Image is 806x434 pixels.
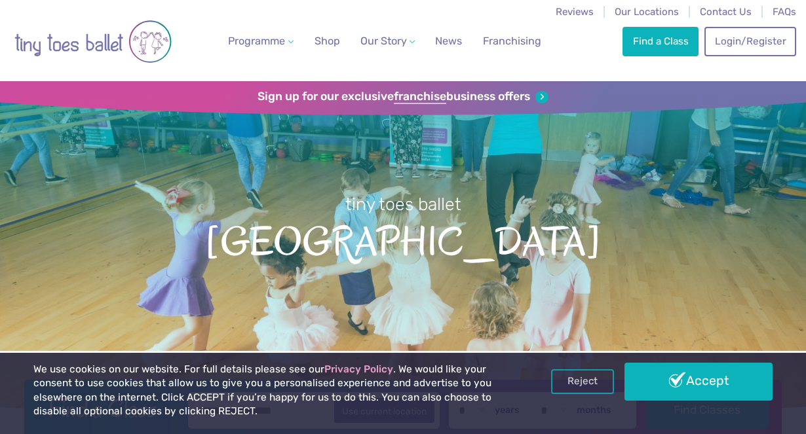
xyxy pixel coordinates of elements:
strong: franchise [394,90,446,104]
a: Contact Us [700,6,752,18]
span: Shop [315,35,340,47]
small: tiny toes ballet [345,194,461,215]
img: tiny toes ballet [14,9,172,75]
a: Our Story [355,28,421,54]
a: Reject [551,369,614,394]
span: [GEOGRAPHIC_DATA] [21,216,785,264]
a: Reviews [556,6,594,18]
a: Find a Class [623,27,699,56]
a: Programme [223,28,299,54]
a: Our Locations [615,6,679,18]
a: FAQs [773,6,796,18]
a: Accept [624,363,773,401]
a: Privacy Policy [324,363,393,375]
span: News [435,35,462,47]
a: Shop [309,28,345,54]
span: Our Story [360,35,407,47]
a: Sign up for our exclusivefranchisebusiness offers [258,90,548,104]
span: Programme [228,35,285,47]
p: We use cookies on our website. For full details please see our . We would like your consent to us... [33,363,514,419]
a: News [430,28,467,54]
a: Franchising [478,28,547,54]
a: Login/Register [704,27,796,56]
span: Franchising [483,35,541,47]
